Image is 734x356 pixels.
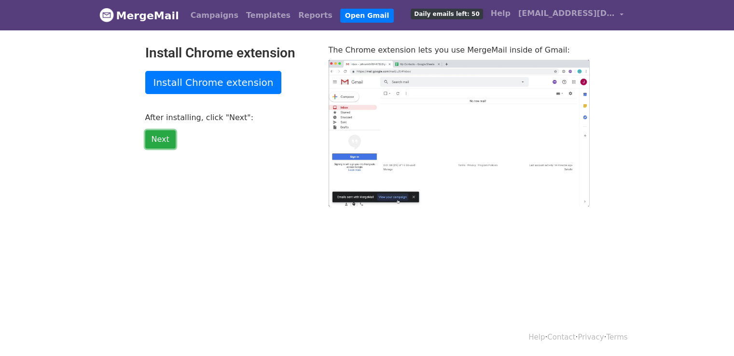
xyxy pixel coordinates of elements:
[514,4,627,27] a: [EMAIL_ADDRESS][DOMAIN_NAME]
[242,6,294,25] a: Templates
[145,130,176,149] a: Next
[145,71,282,94] a: Install Chrome extension
[411,9,483,19] span: Daily emails left: 50
[528,333,545,342] a: Help
[294,6,336,25] a: Reports
[487,4,514,23] a: Help
[145,112,314,123] p: After installing, click "Next":
[340,9,394,23] a: Open Gmail
[187,6,242,25] a: Campaigns
[518,8,615,19] span: [EMAIL_ADDRESS][DOMAIN_NAME]
[99,5,179,26] a: MergeMail
[407,4,486,23] a: Daily emails left: 50
[606,333,627,342] a: Terms
[329,45,589,55] p: The Chrome extension lets you use MergeMail inside of Gmail:
[547,333,575,342] a: Contact
[145,45,314,61] h2: Install Chrome extension
[99,8,114,22] img: MergeMail logo
[578,333,604,342] a: Privacy
[686,310,734,356] iframe: Chat Widget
